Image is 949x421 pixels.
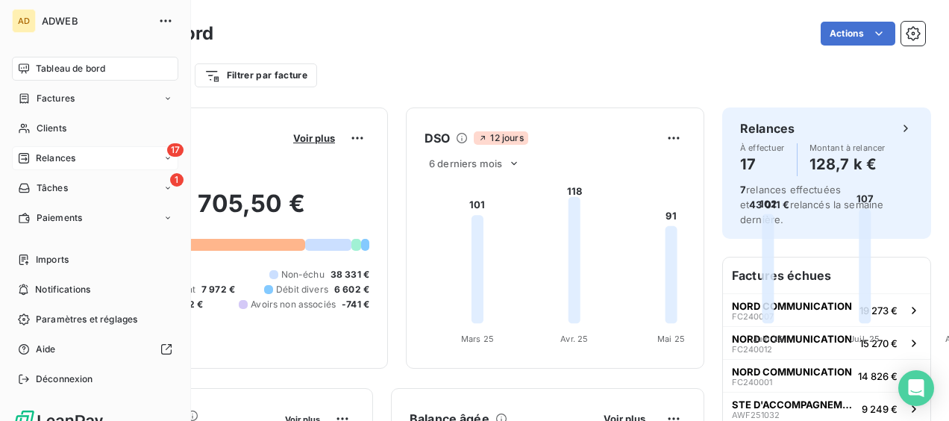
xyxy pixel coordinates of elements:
button: NORD COMMUNICATIONFC24000114 826 € [723,359,930,392]
span: NORD COMMUNICATION [732,366,852,378]
a: Paramètres et réglages [12,308,178,331]
span: Factures [37,92,75,105]
span: 6 602 € [334,283,369,296]
span: 7 972 € [201,283,235,296]
a: Tableau de bord [12,57,178,81]
div: Open Intercom Messenger [898,370,934,406]
span: Voir plus [293,132,335,144]
a: Paiements [12,206,178,230]
span: Déconnexion [36,372,93,386]
span: 6 derniers mois [429,158,502,169]
tspan: Avr. 25 [560,334,588,344]
span: Tâches [37,181,68,195]
button: Filtrer par facture [195,63,317,87]
span: Clients [37,122,66,135]
span: -741 € [342,298,369,311]
span: 1 [170,173,184,187]
span: 12 jours [474,131,527,145]
span: Paiements [37,211,82,225]
a: Factures [12,87,178,110]
h6: Relances [740,119,795,137]
a: 17Relances [12,146,178,170]
h2: 184 705,50 € [84,189,369,234]
span: Tableau de bord [36,62,105,75]
span: 14 826 € [858,370,898,382]
span: AWF251032 [732,411,780,420]
tspan: Mars 25 [461,334,494,344]
button: Actions [821,22,895,46]
span: Non-échu [281,268,325,281]
h4: 128,7 k € [809,152,886,176]
span: STE D'ACCOMPAGNEMENTS ET FINANCEMENT DES ENTREPRISES - SAFIE [732,399,856,411]
span: FC240001 [732,378,772,387]
tspan: Juil. 25 [850,334,880,344]
h6: DSO [425,129,450,147]
span: À effectuer [740,143,785,152]
div: AD [12,9,36,33]
span: Relances [36,152,75,165]
span: Imports [36,253,69,266]
span: 17 [167,143,184,157]
span: Paramètres et réglages [36,313,137,326]
a: 1Tâches [12,176,178,200]
span: 38 331 € [331,268,369,281]
span: 9 249 € [862,403,898,415]
span: Avoirs non associés [251,298,336,311]
h4: 17 [740,152,785,176]
a: Aide [12,337,178,361]
a: Imports [12,248,178,272]
span: Notifications [35,283,90,296]
span: Débit divers [276,283,328,296]
span: Aide [36,343,56,356]
tspan: Mai 25 [657,334,685,344]
span: ADWEB [42,15,149,27]
tspan: Juin 25 [753,334,783,344]
button: Voir plus [289,131,339,145]
span: Montant à relancer [809,143,886,152]
a: Clients [12,116,178,140]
